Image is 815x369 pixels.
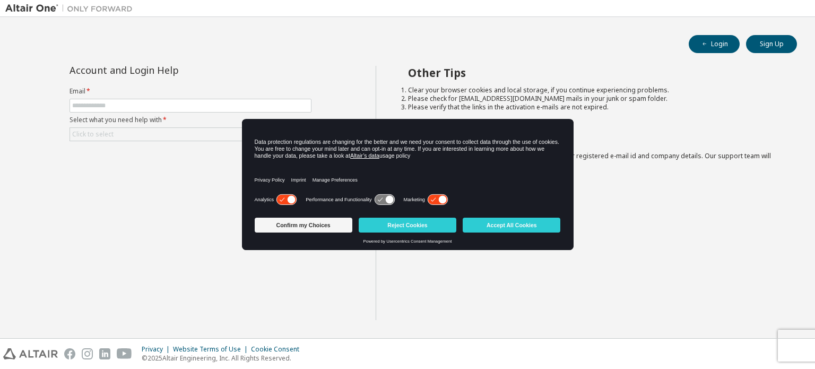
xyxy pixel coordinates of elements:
h2: Other Tips [408,66,778,80]
label: Select what you need help with [70,116,311,124]
button: Login [689,35,740,53]
img: youtube.svg [117,348,132,359]
li: Please check for [EMAIL_ADDRESS][DOMAIN_NAME] mails in your junk or spam folder. [408,95,778,103]
img: instagram.svg [82,348,93,359]
li: Please verify that the links in the activation e-mails are not expired. [408,103,778,111]
h2: Not sure how to login? [408,132,778,145]
div: Website Terms of Use [173,345,251,354]
div: Click to select [72,130,114,139]
label: Email [70,87,311,96]
img: linkedin.svg [99,348,110,359]
div: Privacy [142,345,173,354]
li: Clear your browser cookies and local storage, if you continue experiencing problems. [408,86,778,95]
span: with a brief description of the problem, your registered e-mail id and company details. Our suppo... [408,151,771,169]
img: facebook.svg [64,348,75,359]
div: Click to select [70,128,311,141]
div: Account and Login Help [70,66,263,74]
img: Altair One [5,3,138,14]
div: Cookie Consent [251,345,306,354]
p: © 2025 Altair Engineering, Inc. All Rights Reserved. [142,354,306,363]
button: Sign Up [746,35,797,53]
img: altair_logo.svg [3,348,58,359]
